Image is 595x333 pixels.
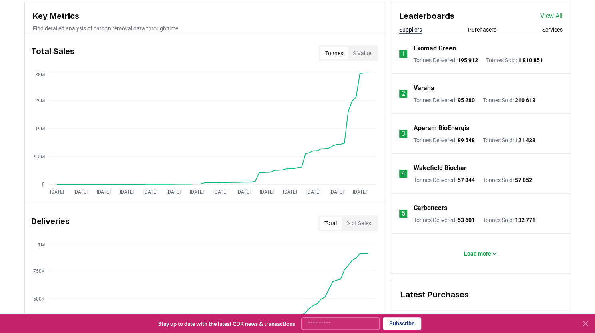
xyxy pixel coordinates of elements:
span: 57 852 [515,177,532,183]
h3: Total Sales [31,45,74,61]
a: Wakefield Biochar [414,163,466,173]
span: 53 601 [458,217,475,223]
tspan: [DATE] [283,189,297,194]
tspan: 29M [35,98,44,103]
button: % of Sales [342,217,376,230]
p: Tonnes Delivered : [414,56,478,64]
p: Tonnes Sold : [483,216,535,224]
p: 3 [401,129,405,139]
h3: Key Metrics [33,10,376,22]
tspan: [DATE] [73,189,87,194]
a: Aperam BioEnergia [414,123,470,133]
a: View All [540,11,563,21]
p: Find detailed analysis of carbon removal data through time. [33,24,376,32]
span: 57 844 [458,177,475,183]
span: 132 771 [515,217,535,223]
tspan: [DATE] [330,189,344,194]
p: 2 [401,89,405,99]
p: Tonnes Sold : [483,96,535,104]
tspan: 1M [38,242,44,247]
tspan: [DATE] [190,189,204,194]
tspan: [DATE] [120,189,134,194]
span: 121 433 [515,137,535,143]
span: 95 280 [458,97,475,103]
tspan: 19M [35,126,44,131]
button: $ Value [348,47,376,59]
tspan: 500K [33,296,44,301]
button: Total [320,217,342,230]
button: Purchasers [468,26,496,34]
tspan: [DATE] [306,189,320,194]
p: Tonnes Sold : [486,56,543,64]
h3: Leaderboards [399,10,454,22]
p: 4 [401,169,405,178]
p: Load more [464,250,491,258]
p: Tonnes Sold : [483,136,535,144]
a: Carboneers [414,203,447,213]
p: Tonnes Delivered : [414,96,475,104]
tspan: 0 [42,182,44,187]
button: Suppliers [399,26,422,34]
tspan: [DATE] [97,189,111,194]
p: 5 [401,209,405,218]
tspan: [DATE] [166,189,180,194]
tspan: [DATE] [213,189,227,194]
h3: Latest Purchases [401,289,561,301]
a: Varaha [414,83,434,93]
tspan: 750K [33,268,44,274]
tspan: [DATE] [50,189,64,194]
p: Tonnes Delivered : [414,136,475,144]
span: 210 613 [515,97,535,103]
tspan: 9.5M [34,154,44,159]
h3: Deliveries [31,215,70,231]
p: Tonnes Delivered : [414,216,475,224]
span: 1 810 851 [518,57,543,63]
p: Tonnes Sold : [483,176,532,184]
tspan: [DATE] [143,189,157,194]
tspan: [DATE] [260,189,274,194]
button: Load more [458,246,504,262]
p: Tonnes Delivered : [414,176,475,184]
tspan: 38M [35,71,44,77]
p: 1 [401,49,405,59]
tspan: [DATE] [236,189,250,194]
tspan: [DATE] [353,189,367,194]
span: 89 548 [458,137,475,143]
button: Tonnes [320,47,348,59]
a: Exomad Green [414,44,456,53]
span: 195 912 [458,57,478,63]
button: Services [542,26,563,34]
